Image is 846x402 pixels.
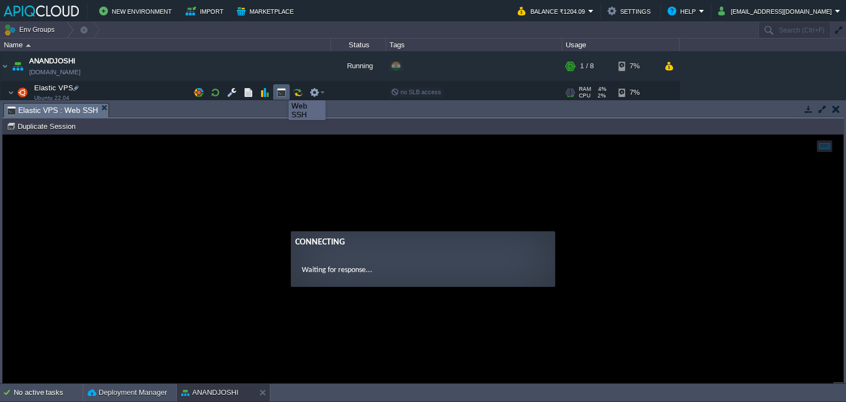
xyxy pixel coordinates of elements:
span: CPU [579,93,590,99]
span: Ubuntu 22.04 [34,95,69,101]
div: Usage [563,39,679,51]
a: Elastic VPSUbuntu 22.04 [33,84,75,92]
div: 7% [619,51,654,81]
button: Settings [608,4,654,18]
img: AMDAwAAAACH5BAEAAAAALAAAAAABAAEAAAICRAEAOw== [1,51,9,81]
div: Connecting [292,101,548,114]
div: 1 / 8 [580,51,594,81]
div: No active tasks [14,384,83,401]
button: Balance ₹1204.09 [518,4,588,18]
button: Help [668,4,699,18]
div: Tags [387,39,562,51]
img: AMDAwAAAACH5BAEAAAAALAAAAAABAAEAAAICRAEAOw== [8,82,14,104]
button: ANANDJOSHI [181,387,238,398]
p: Waiting for response... [299,129,541,141]
span: 2% [595,93,606,99]
img: APIQCloud [4,6,79,17]
button: [EMAIL_ADDRESS][DOMAIN_NAME] [718,4,835,18]
span: RAM [579,86,591,93]
a: ANANDJOSHI [29,56,75,67]
span: Elastic VPS : Web SSH [7,104,98,117]
button: Env Groups [4,22,58,37]
button: Marketplace [237,4,297,18]
img: AMDAwAAAACH5BAEAAAAALAAAAAABAAEAAAICRAEAOw== [10,51,25,81]
button: Duplicate Session [7,121,79,131]
img: AMDAwAAAACH5BAEAAAAALAAAAAABAAEAAAICRAEAOw== [15,82,30,104]
button: New Environment [99,4,175,18]
div: 7% [619,82,654,104]
div: Web SSH [291,101,323,119]
span: Elastic VPS [33,83,75,93]
span: no SLB access [391,89,441,95]
img: AMDAwAAAACH5BAEAAAAALAAAAAABAAEAAAICRAEAOw== [26,44,31,47]
button: Deployment Manager [88,387,167,398]
div: Running [331,51,386,81]
div: Name [1,39,330,51]
button: Import [186,4,227,18]
span: 4% [595,86,606,93]
a: [DOMAIN_NAME] [29,67,80,78]
div: Status [332,39,386,51]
